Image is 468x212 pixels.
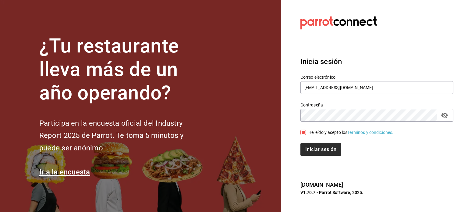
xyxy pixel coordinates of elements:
[300,75,453,79] label: Correo electrónico
[300,103,453,107] label: Contraseña
[39,168,90,176] a: Ir a la encuesta
[300,81,453,94] input: Ingresa tu correo electrónico
[439,110,450,120] button: passwordField
[347,130,393,135] a: Términos y condiciones.
[300,181,343,188] a: [DOMAIN_NAME]
[300,56,453,67] h3: Inicia sesión
[39,34,204,105] h1: ¿Tu restaurante lleva más de un año operando?
[308,129,394,136] div: He leído y acepto los
[300,189,453,196] p: V1.70.7 - Parrot Software, 2025.
[39,117,204,154] h2: Participa en la encuesta oficial del Industry Report 2025 de Parrot. Te toma 5 minutos y puede se...
[300,143,341,156] button: Iniciar sesión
